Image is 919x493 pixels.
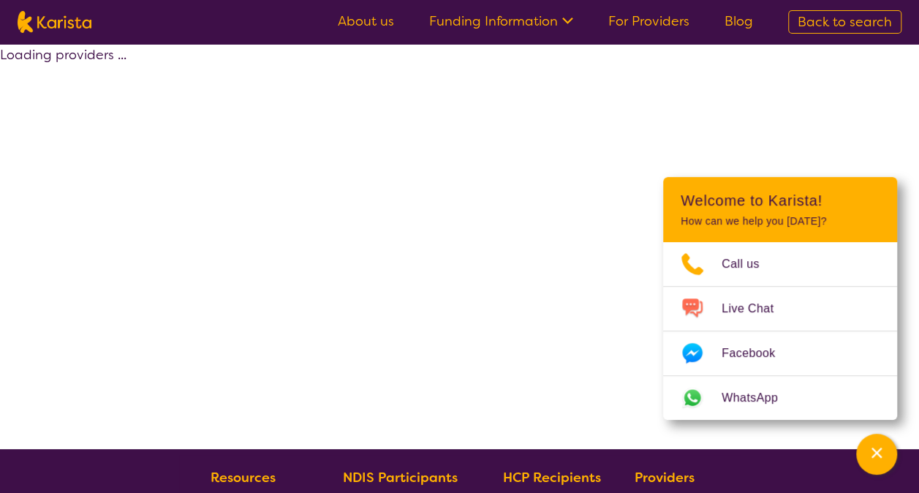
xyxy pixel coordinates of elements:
span: WhatsApp [722,387,795,409]
a: About us [338,12,394,30]
span: Call us [722,253,777,275]
b: HCP Recipients [502,469,600,486]
a: Web link opens in a new tab. [663,376,897,420]
a: Blog [725,12,753,30]
ul: Choose channel [663,242,897,420]
span: Live Chat [722,298,791,320]
p: How can we help you [DATE]? [681,215,880,227]
a: For Providers [608,12,689,30]
a: Back to search [788,10,901,34]
b: NDIS Participants [343,469,458,486]
a: Funding Information [429,12,573,30]
div: Channel Menu [663,177,897,420]
b: Providers [635,469,695,486]
b: Resources [211,469,276,486]
button: Channel Menu [856,434,897,475]
img: Karista logo [18,11,91,33]
span: Facebook [722,342,793,364]
h2: Welcome to Karista! [681,192,880,209]
span: Back to search [798,13,892,31]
